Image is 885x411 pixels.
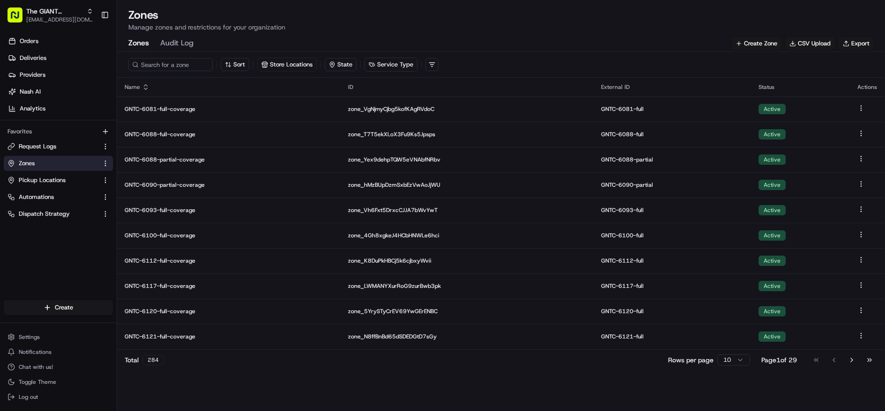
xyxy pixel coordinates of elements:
[26,7,83,16] button: The GIANT Company
[55,303,73,312] span: Create
[4,101,117,116] a: Analytics
[731,37,781,50] button: Create Zone
[7,210,98,218] a: Dispatch Strategy
[4,124,113,139] div: Favorites
[24,60,155,70] input: Clear
[4,51,117,66] a: Deliveries
[125,83,333,91] div: Name
[601,206,744,214] p: GNTC-6093-full
[125,355,164,365] div: Total
[159,92,171,103] button: Start new chat
[128,58,213,71] input: Search for a zone
[759,331,786,342] div: Active
[601,181,744,189] p: GNTC-6090-partial
[257,58,317,72] button: Store Locations
[7,193,98,201] a: Automations
[19,159,35,168] span: Zones
[7,159,98,168] a: Zones
[125,282,333,290] p: GNTC-6117-full-coverage
[20,104,45,113] span: Analytics
[7,176,98,184] a: Pickup Locations
[19,378,56,386] span: Toggle Theme
[4,375,113,389] button: Toggle Theme
[4,84,117,99] a: Nash AI
[785,37,835,50] button: CSV Upload
[4,139,113,154] button: Request Logs
[4,4,97,26] button: The GIANT Company[EMAIL_ADDRESS][DOMAIN_NAME]
[9,89,26,106] img: 1736555255976-a54dd68f-1ca7-489b-9aae-adbdc363a1c4
[4,390,113,404] button: Log out
[4,34,117,49] a: Orders
[125,131,333,138] p: GNTC-6088-full-coverage
[19,363,53,371] span: Chat with us!
[20,88,41,96] span: Nash AI
[125,257,333,264] p: GNTC-6112-full-coverage
[32,89,154,99] div: Start new chat
[19,176,66,184] span: Pickup Locations
[839,37,874,50] button: Export
[759,306,786,316] div: Active
[348,308,586,315] p: zone_5YrySTyCrEV69YwGErENBC
[4,173,113,188] button: Pickup Locations
[9,37,171,52] p: Welcome 👋
[128,22,874,32] p: Manage zones and restrictions for your organization
[759,230,786,241] div: Active
[4,345,113,359] button: Notifications
[79,137,87,144] div: 💻
[125,333,333,340] p: GNTC-6121-full-coverage
[128,36,149,51] button: Zones
[348,181,586,189] p: zone_hMzBUpDzmSxbEzVwAoJjWU
[759,256,786,266] div: Active
[7,142,98,151] a: Request Logs
[93,159,113,166] span: Pylon
[9,9,28,28] img: Nash
[125,105,333,113] p: GNTC-6081-full-coverage
[142,355,164,365] div: 284
[348,232,586,239] p: zone_4Gh8xgkeJ4HCbHNWLe6hci
[601,232,744,239] p: GNTC-6100-full
[221,58,249,71] button: Sort
[19,136,72,145] span: Knowledge Base
[160,36,193,51] button: Audit Log
[759,129,786,139] div: Active
[759,104,786,114] div: Active
[348,83,586,91] div: ID
[857,83,878,91] div: Actions
[6,132,75,149] a: 📗Knowledge Base
[761,355,797,365] div: Page 1 of 29
[348,257,586,264] p: zone_K8DuPkHBCj5k6cjbxyWvii
[365,58,417,71] button: Service Type
[128,7,874,22] h1: Zones
[125,181,333,189] p: GNTC-6090-partial-coverage
[19,393,38,401] span: Log out
[601,131,744,138] p: GNTC-6088-full
[601,156,744,163] p: GNTC-6088-partial
[125,232,333,239] p: GNTC-6100-full-coverage
[19,348,52,356] span: Notifications
[19,193,54,201] span: Automations
[601,282,744,290] p: GNTC-6117-full
[348,206,586,214] p: zone_Vh6Fxt5DrxcCJJA7bWvYwT
[348,333,586,340] p: zone_N8ffBnBd65dSDEDGtD7sGy
[26,16,93,23] button: [EMAIL_ADDRESS][DOMAIN_NAME]
[66,158,113,166] a: Powered byPylon
[4,206,113,221] button: Dispatch Strategy
[9,137,17,144] div: 📗
[4,67,117,82] a: Providers
[348,282,586,290] p: zone_LWMANYXurRoG9zurBwb3pk
[19,210,70,218] span: Dispatch Strategy
[601,83,744,91] div: External ID
[4,330,113,344] button: Settings
[348,131,586,138] p: zone_T7T5ekXLoX3Fu9Ks5Jpsps
[759,281,786,291] div: Active
[759,180,786,190] div: Active
[75,132,154,149] a: 💻API Documentation
[348,105,586,113] p: zone_VgNjmyCjbg5kofKAgRVdoC
[20,71,45,79] span: Providers
[125,308,333,315] p: GNTC-6120-full-coverage
[4,156,113,171] button: Zones
[19,333,40,341] span: Settings
[601,333,744,340] p: GNTC-6121-full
